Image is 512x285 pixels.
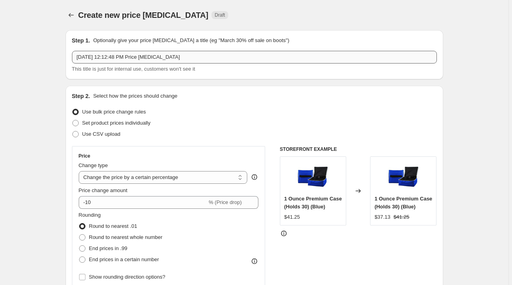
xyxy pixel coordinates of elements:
span: Use CSV upload [82,131,120,137]
span: Change type [79,162,108,168]
span: % (Price drop) [209,199,242,205]
span: Price change amount [79,187,128,193]
img: PremiumCase_Blue_80x.jpg [388,161,419,193]
span: 1 Ounce Premium Case (Holds 30) (Blue) [284,196,342,210]
p: Optionally give your price [MEDICAL_DATA] a title (eg "March 30% off sale on boots") [93,37,289,44]
span: 1 Ounce Premium Case (Holds 30) (Blue) [374,196,432,210]
span: Set product prices individually [82,120,151,126]
span: Rounding [79,212,101,218]
span: End prices in .99 [89,245,128,251]
span: Round to nearest .01 [89,223,137,229]
span: End prices in a certain number [89,256,159,262]
div: $41.25 [284,213,300,221]
span: This title is just for internal use, customers won't see it [72,66,195,72]
span: Create new price [MEDICAL_DATA] [78,11,209,19]
span: Use bulk price change rules [82,109,146,115]
h6: STOREFRONT EXAMPLE [280,146,437,152]
img: PremiumCase_Blue_80x.jpg [297,161,329,193]
span: Draft [215,12,225,18]
div: $37.13 [374,213,390,221]
p: Select how the prices should change [93,92,177,100]
span: Show rounding direction options? [89,274,165,280]
h3: Price [79,153,90,159]
div: help [250,173,258,181]
strike: $41.25 [394,213,409,221]
input: -15 [79,196,207,209]
button: Price change jobs [66,10,77,21]
input: 30% off holiday sale [72,51,437,64]
h2: Step 1. [72,37,90,44]
span: Round to nearest whole number [89,234,163,240]
h2: Step 2. [72,92,90,100]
